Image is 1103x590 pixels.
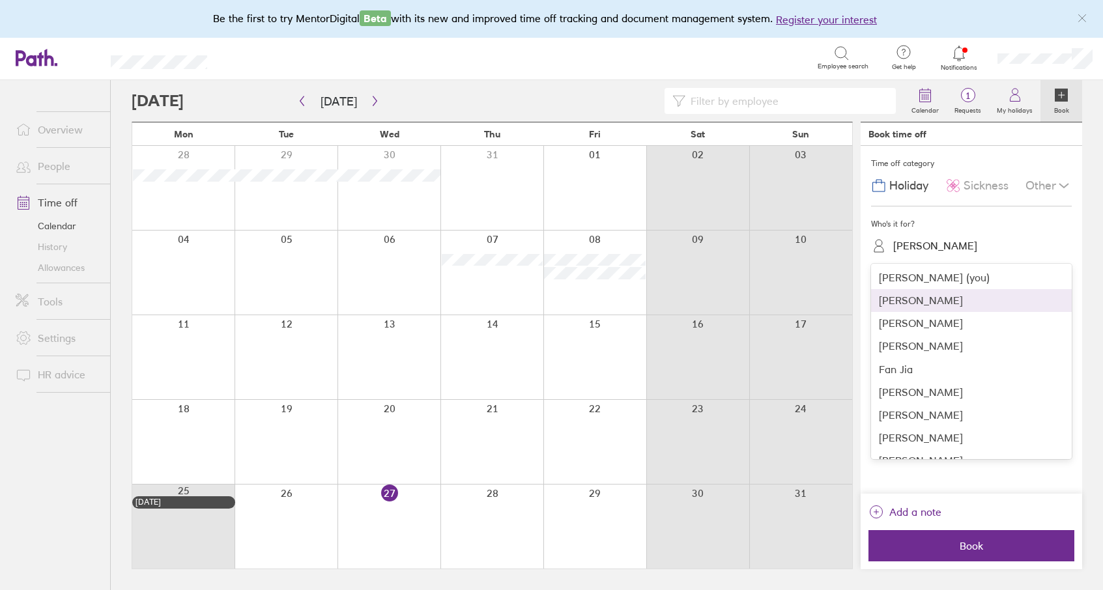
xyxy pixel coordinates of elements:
span: Wed [380,129,399,139]
span: Fri [589,129,601,139]
span: Get help [883,63,925,71]
label: Requests [947,103,989,115]
div: Fan Jia [871,358,1072,381]
span: Beta [360,10,391,26]
span: Holiday [889,179,928,193]
span: Sickness [964,179,1009,193]
span: Notifications [938,64,981,72]
a: Calendar [5,216,110,236]
a: People [5,153,110,179]
a: 1Requests [947,80,989,122]
a: Overview [5,117,110,143]
span: Sat [691,129,705,139]
a: Settings [5,325,110,351]
div: [PERSON_NAME] [871,427,1072,449]
label: My holidays [989,103,1040,115]
span: Book [878,540,1065,552]
span: Thu [484,129,500,139]
div: [PERSON_NAME] [893,240,977,252]
button: [DATE] [310,91,367,112]
div: [PERSON_NAME] [871,289,1072,312]
button: Book [868,530,1074,561]
input: Filter by employee [685,89,889,113]
div: Who's it for? [871,214,1072,234]
a: Time off [5,190,110,216]
button: Register your interest [776,12,877,27]
div: Other [1025,173,1072,198]
span: Employee search [818,63,868,70]
a: Notifications [938,44,981,72]
label: Book [1046,103,1077,115]
div: Book time off [868,129,926,139]
span: 1 [947,91,989,101]
div: [PERSON_NAME] (you) [871,266,1072,289]
div: [PERSON_NAME] [871,449,1072,472]
span: Sun [792,129,809,139]
label: Calendar [904,103,947,115]
span: Add a note [889,501,941,522]
button: Add a note [868,501,941,522]
div: [PERSON_NAME] [871,404,1072,427]
div: [DATE] [136,498,232,507]
div: Search [242,51,276,63]
div: Be the first to try MentorDigital with its new and improved time off tracking and document manage... [213,10,890,27]
a: History [5,236,110,257]
a: Tools [5,288,110,315]
div: [PERSON_NAME] [871,381,1072,404]
a: My holidays [989,80,1040,122]
div: [PERSON_NAME] [871,335,1072,358]
span: Tue [279,129,294,139]
a: HR advice [5,361,110,387]
div: [PERSON_NAME] [871,312,1072,335]
a: Book [1040,80,1082,122]
a: Calendar [904,80,947,122]
span: Mon [174,129,193,139]
a: Allowances [5,257,110,278]
div: Time off category [871,154,1072,173]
